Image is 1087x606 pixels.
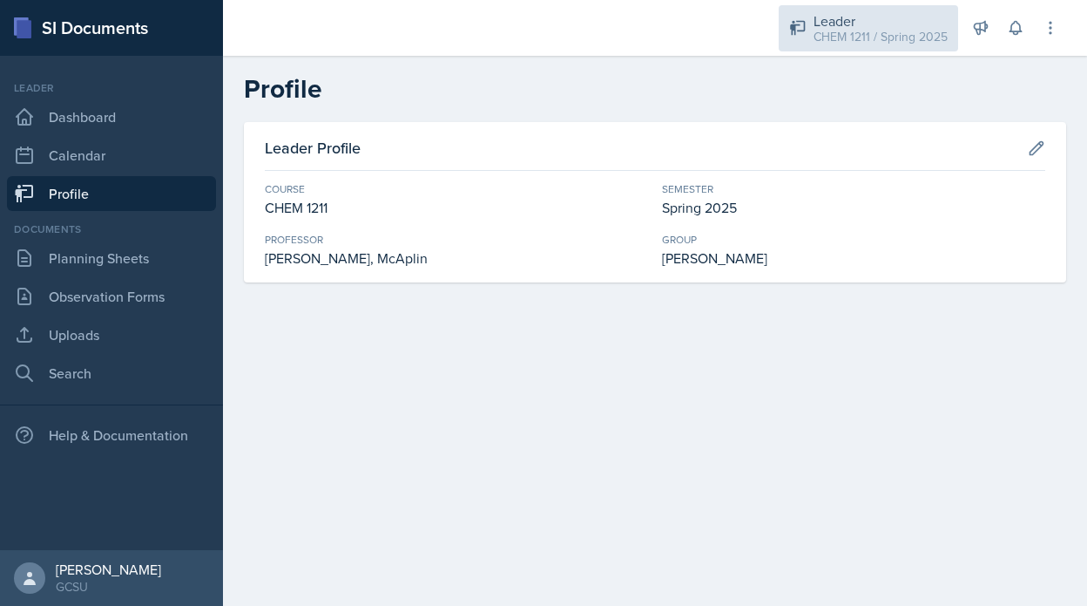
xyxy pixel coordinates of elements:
[7,99,216,134] a: Dashboard
[662,248,1045,269] div: [PERSON_NAME]
[814,28,948,46] div: CHEM 1211 / Spring 2025
[7,317,216,352] a: Uploads
[265,232,648,248] div: Professor
[7,241,216,276] a: Planning Sheets
[7,80,216,96] div: Leader
[265,181,648,197] div: Course
[7,279,216,314] a: Observation Forms
[7,418,216,453] div: Help & Documentation
[265,197,648,218] div: CHEM 1211
[265,136,361,160] h3: Leader Profile
[244,73,1066,105] h2: Profile
[662,197,1045,218] div: Spring 2025
[7,221,216,237] div: Documents
[814,10,948,31] div: Leader
[7,176,216,211] a: Profile
[662,232,1045,248] div: Group
[56,578,161,596] div: GCSU
[7,356,216,391] a: Search
[56,561,161,578] div: [PERSON_NAME]
[662,181,1045,197] div: Semester
[7,138,216,173] a: Calendar
[265,248,648,269] div: [PERSON_NAME], McAplin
